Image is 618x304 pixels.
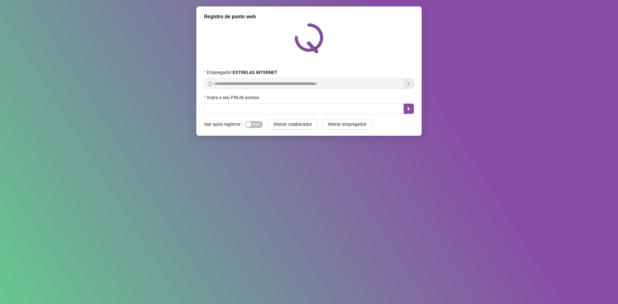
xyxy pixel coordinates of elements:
span: Alterar colaborador [273,121,312,128]
span: Alterar empregador [328,121,367,128]
button: Alterar colaborador [268,119,317,129]
span: info-circle [208,81,212,86]
div: Registro de ponto web [204,13,414,21]
strong: ESTRELAS INTERNET [233,70,277,75]
span: Empregador : [207,69,277,76]
img: QRPoint [295,23,323,53]
button: Alterar empregador [323,119,372,129]
label: Insira o seu PIN de acesso [204,94,263,101]
label: Sair após registrar [204,119,245,129]
span: caret-right [406,106,411,111]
